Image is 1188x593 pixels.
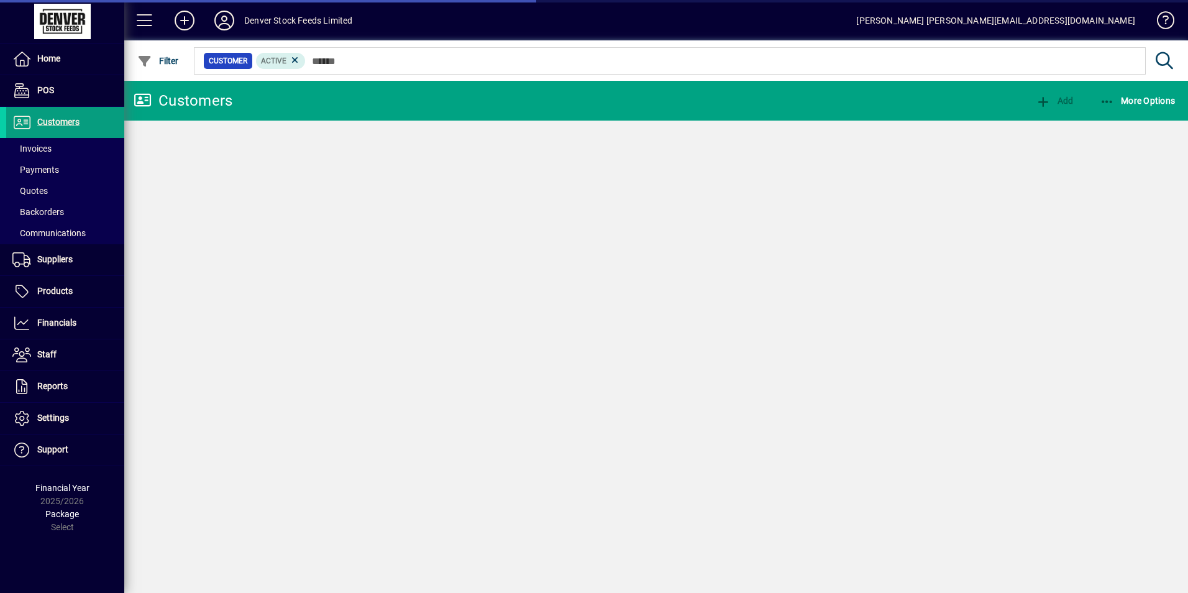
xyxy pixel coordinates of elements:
span: Financials [37,318,76,328]
a: Home [6,44,124,75]
span: Settings [37,413,69,423]
div: [PERSON_NAME] [PERSON_NAME][EMAIL_ADDRESS][DOMAIN_NAME] [856,11,1135,30]
button: Add [165,9,204,32]
a: Financials [6,308,124,339]
span: Customer [209,55,247,67]
span: Home [37,53,60,63]
a: Invoices [6,138,124,159]
span: Financial Year [35,483,89,493]
a: Reports [6,371,124,402]
span: Suppliers [37,254,73,264]
span: Reports [37,381,68,391]
a: Support [6,434,124,466]
button: More Options [1097,90,1179,112]
span: Filter [137,56,179,66]
a: Backorders [6,201,124,223]
button: Profile [204,9,244,32]
span: Staff [37,349,57,359]
a: POS [6,75,124,106]
a: Knowledge Base [1148,2,1172,43]
span: Backorders [12,207,64,217]
span: Communications [12,228,86,238]
div: Customers [134,91,232,111]
a: Payments [6,159,124,180]
a: Settings [6,403,124,434]
span: Support [37,444,68,454]
a: Communications [6,223,124,244]
span: Products [37,286,73,296]
button: Filter [134,50,182,72]
a: Suppliers [6,244,124,275]
span: Package [45,509,79,519]
span: Customers [37,117,80,127]
a: Quotes [6,180,124,201]
span: Quotes [12,186,48,196]
span: Active [261,57,286,65]
a: Staff [6,339,124,370]
button: Add [1033,90,1076,112]
mat-chip: Activation Status: Active [256,53,306,69]
span: Payments [12,165,59,175]
div: Denver Stock Feeds Limited [244,11,353,30]
span: Add [1036,96,1073,106]
span: Invoices [12,144,52,154]
a: Products [6,276,124,307]
span: More Options [1100,96,1176,106]
span: POS [37,85,54,95]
